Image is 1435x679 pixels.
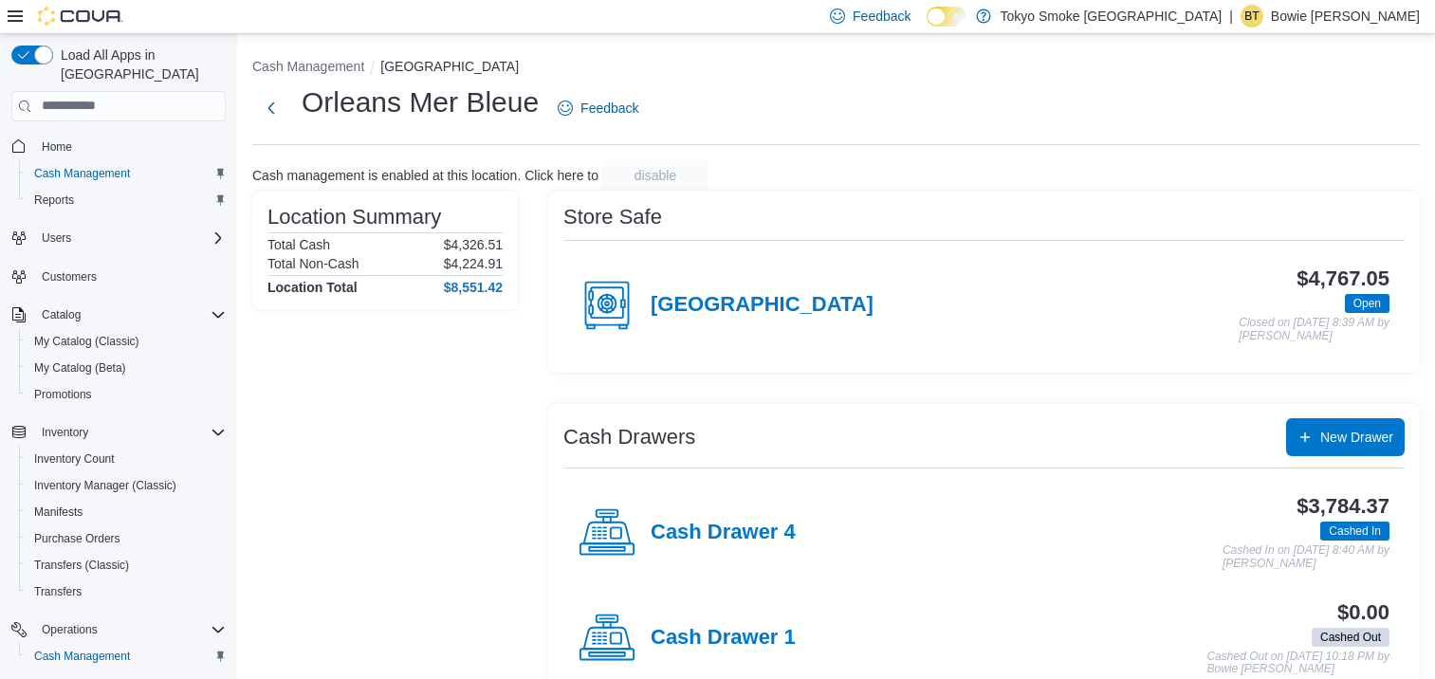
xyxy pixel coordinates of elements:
button: Users [34,227,79,249]
button: Reports [19,187,233,213]
button: Cash Management [19,160,233,187]
h1: Orleans Mer Bleue [302,83,539,121]
button: My Catalog (Classic) [19,328,233,355]
span: Transfers (Classic) [27,554,226,577]
span: Cashed Out [1312,628,1389,647]
span: Transfers (Classic) [34,558,129,573]
a: My Catalog (Classic) [27,330,147,353]
button: Home [4,133,233,160]
span: BT [1244,5,1259,28]
button: Inventory Manager (Classic) [19,472,233,499]
h3: Location Summary [267,206,441,229]
a: Home [34,136,80,158]
span: Users [34,227,226,249]
span: Purchase Orders [27,527,226,550]
button: Next [252,89,290,127]
button: Inventory [34,421,96,444]
a: Purchase Orders [27,527,128,550]
a: Cash Management [27,162,138,185]
span: Open [1353,295,1381,312]
input: Dark Mode [927,7,966,27]
span: Cashed In [1320,522,1389,541]
span: Inventory Manager (Classic) [27,474,226,497]
span: Manifests [34,505,83,520]
h3: Cash Drawers [563,426,695,449]
button: Cash Management [19,643,233,670]
span: Operations [42,622,98,637]
h4: Cash Drawer 4 [651,521,796,545]
a: Inventory Count [27,448,122,470]
h6: Total Non-Cash [267,256,359,271]
h3: $3,784.37 [1297,495,1389,518]
button: Manifests [19,499,233,525]
span: Users [42,230,71,246]
a: Transfers [27,580,89,603]
button: Transfers (Classic) [19,552,233,578]
span: Promotions [27,383,226,406]
div: Bowie Thibodeau [1241,5,1263,28]
button: Operations [34,618,105,641]
span: Transfers [34,584,82,599]
span: My Catalog (Classic) [27,330,226,353]
span: Reports [34,193,74,208]
button: Inventory [4,419,233,446]
button: Catalog [4,302,233,328]
button: Cash Management [252,59,364,74]
a: Cash Management [27,645,138,668]
span: Cash Management [34,166,130,181]
button: [GEOGRAPHIC_DATA] [380,59,519,74]
button: Purchase Orders [19,525,233,552]
span: Catalog [42,307,81,322]
h4: [GEOGRAPHIC_DATA] [651,293,874,318]
h4: $8,551.42 [444,280,503,295]
a: Promotions [27,383,100,406]
span: Inventory [34,421,226,444]
span: Inventory Count [27,448,226,470]
p: Cash management is enabled at this location. Click here to [252,168,598,183]
span: Cash Management [27,162,226,185]
span: Reports [27,189,226,211]
a: My Catalog (Beta) [27,357,134,379]
p: Cashed Out on [DATE] 10:18 PM by Bowie [PERSON_NAME] [1206,651,1389,676]
h3: Store Safe [563,206,662,229]
span: New Drawer [1320,428,1393,447]
span: Cash Management [27,645,226,668]
span: Home [42,139,72,155]
p: $4,326.51 [444,237,503,252]
span: Purchase Orders [34,531,120,546]
span: Promotions [34,387,92,402]
nav: An example of EuiBreadcrumbs [252,57,1420,80]
span: Customers [34,265,226,288]
p: | [1229,5,1233,28]
button: Inventory Count [19,446,233,472]
span: Manifests [27,501,226,523]
span: My Catalog (Beta) [27,357,226,379]
p: Closed on [DATE] 8:39 AM by [PERSON_NAME] [1239,317,1389,342]
p: Tokyo Smoke [GEOGRAPHIC_DATA] [1001,5,1223,28]
a: Feedback [550,89,646,127]
p: Cashed In on [DATE] 8:40 AM by [PERSON_NAME] [1223,544,1389,570]
span: Cashed Out [1320,629,1381,646]
span: Catalog [34,303,226,326]
button: New Drawer [1286,418,1405,456]
span: disable [635,166,676,185]
button: Transfers [19,578,233,605]
span: Feedback [580,99,638,118]
a: Reports [27,189,82,211]
span: My Catalog (Classic) [34,334,139,349]
h6: Total Cash [267,237,330,252]
span: Customers [42,269,97,284]
button: Customers [4,263,233,290]
span: Inventory [42,425,88,440]
h4: Location Total [267,280,358,295]
button: disable [602,160,708,191]
button: Catalog [34,303,88,326]
span: My Catalog (Beta) [34,360,126,376]
span: Cashed In [1329,523,1381,540]
span: Transfers [27,580,226,603]
span: Load All Apps in [GEOGRAPHIC_DATA] [53,46,226,83]
span: Feedback [853,7,911,26]
img: Cova [38,7,123,26]
button: Operations [4,616,233,643]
